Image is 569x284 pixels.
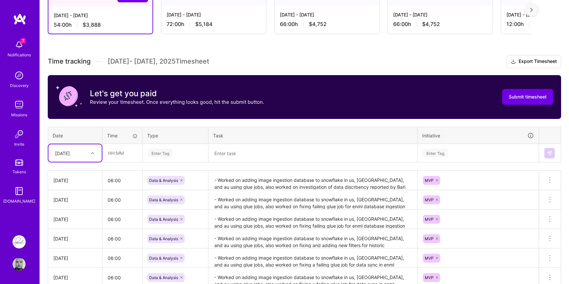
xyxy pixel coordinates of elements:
div: [DATE] [53,235,97,242]
span: Time tracking [48,57,91,66]
span: [DATE] - [DATE] , 2025 Timesheet [108,57,209,66]
span: Data & Analysis [149,178,178,183]
div: Initiative [422,132,534,139]
img: teamwork [13,98,26,111]
div: [DATE] - [DATE] [54,12,147,19]
textarea: - Worked on adding image ingestion database to snowflake in us, [GEOGRAPHIC_DATA], and au using g... [209,191,417,209]
span: 7 [20,38,26,43]
span: MVP [425,275,434,280]
button: Export Timesheet [506,55,561,68]
div: 66:00 h [280,21,374,28]
div: [DATE] - [DATE] [393,11,487,18]
img: bell [13,38,26,51]
div: 66:00 h [393,21,487,28]
div: Time [107,132,138,139]
span: Submit timesheet [509,94,547,100]
textarea: - Worked on adding image ingestion database to snowflake in us, [GEOGRAPHIC_DATA], and au using g... [209,210,417,228]
input: HH:MM [102,230,142,247]
img: coin [56,83,82,109]
div: [DATE] - [DATE] [167,11,261,18]
div: [DATE] [55,150,70,156]
p: Review your timesheet. Once everything looks good, hit the submit button. [90,99,264,105]
a: User Avatar [11,258,27,271]
span: MVP [425,256,434,261]
th: Type [143,127,208,144]
span: $4,752 [422,21,440,28]
div: Discovery [10,82,29,89]
span: Data & Analysis [149,236,178,241]
div: 72:00 h [167,21,261,28]
img: right [530,8,533,12]
img: User Avatar [13,258,26,271]
div: [DATE] [53,196,97,203]
span: $3,888 [83,21,101,28]
div: Missions [11,111,27,118]
input: HH:MM [103,144,142,162]
span: Data & Analysis [149,275,178,280]
div: Enter Tag [148,148,173,158]
th: Date [48,127,102,144]
img: Submit [547,151,552,156]
div: 54:00 h [54,21,147,28]
textarea: - Worked on adding image ingestion database to snowflake in us, [GEOGRAPHIC_DATA], and au using g... [209,171,417,189]
span: MVP [425,217,434,222]
span: Data & Analysis [149,217,178,222]
h3: Let's get you paid [90,89,264,99]
img: guide book [13,185,26,198]
input: HH:MM [102,249,142,267]
span: $4,752 [309,21,327,28]
i: icon Download [511,58,516,65]
div: [DOMAIN_NAME] [3,198,35,205]
input: HH:MM [102,191,142,209]
div: Invite [14,141,24,148]
img: logo [13,13,26,25]
span: $5,184 [195,21,212,28]
img: Pearl: Data Science Team [13,235,26,248]
th: Task [208,127,418,144]
textarea: - Worked on adding image ingestion database to snowflake in us, [GEOGRAPHIC_DATA], and au using g... [209,230,417,248]
div: Notifications [8,51,31,58]
span: MVP [425,178,434,183]
div: Tokens [13,168,26,175]
div: Enter Tag [423,148,447,158]
textarea: - Worked on adding image ingestion database to snowflake in us, [GEOGRAPHIC_DATA], and au using g... [209,249,417,267]
span: Data & Analysis [149,256,178,261]
div: [DATE] [53,274,97,281]
div: [DATE] [53,216,97,223]
span: MVP [425,236,434,241]
span: Data & Analysis [149,197,178,202]
button: Submit timesheet [502,89,553,105]
a: Pearl: Data Science Team [11,235,27,248]
div: [DATE] [53,177,97,184]
span: MVP [425,197,434,202]
div: [DATE] [53,255,97,262]
input: HH:MM [102,211,142,228]
img: tokens [15,159,23,166]
img: discovery [13,69,26,82]
input: HH:MM [102,172,142,189]
i: icon Chevron [91,152,94,155]
div: [DATE] - [DATE] [280,11,374,18]
img: Invite [13,128,26,141]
